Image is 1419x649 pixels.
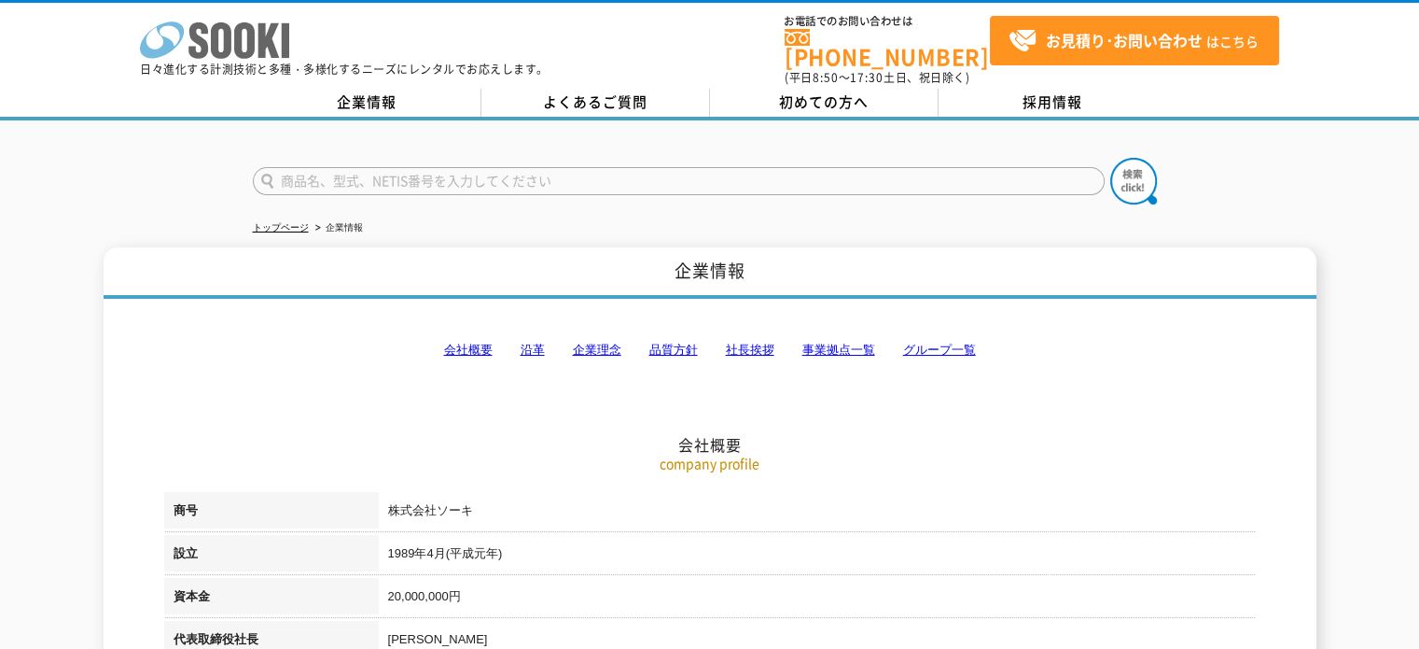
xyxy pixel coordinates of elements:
a: お見積り･お問い合わせはこちら [990,16,1279,65]
span: (平日 ～ 土日、祝日除く) [785,69,969,86]
a: 企業情報 [253,89,481,117]
a: 採用情報 [939,89,1167,117]
a: グループ一覧 [903,343,976,357]
a: トップページ [253,222,309,233]
a: 沿革 [521,343,545,357]
h1: 企業情報 [104,247,1316,299]
span: 17:30 [850,69,883,86]
a: 品質方針 [649,343,698,357]
a: 社長挨拶 [726,343,774,357]
th: 商号 [164,492,379,535]
p: company profile [164,454,1256,473]
td: 株式会社ソーキ [379,492,1256,535]
span: お電話でのお問い合わせは [785,16,990,27]
a: 会社概要 [444,343,493,357]
h2: 会社概要 [164,248,1256,455]
p: 日々進化する計測技術と多種・多様化するニーズにレンタルでお応えします。 [140,63,549,75]
td: 1989年4月(平成元年) [379,535,1256,578]
span: 初めての方へ [779,92,869,112]
a: よくあるご質問 [481,89,710,117]
a: 企業理念 [573,343,621,357]
a: [PHONE_NUMBER] [785,29,990,67]
span: 8:50 [813,69,839,86]
input: 商品名、型式、NETIS番号を入力してください [253,167,1105,195]
a: 初めての方へ [710,89,939,117]
span: はこちら [1009,27,1259,55]
th: 資本金 [164,578,379,621]
li: 企業情報 [312,219,363,238]
th: 設立 [164,535,379,578]
a: 事業拠点一覧 [802,343,875,357]
strong: お見積り･お問い合わせ [1046,29,1203,51]
img: btn_search.png [1110,158,1157,205]
td: 20,000,000円 [379,578,1256,621]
